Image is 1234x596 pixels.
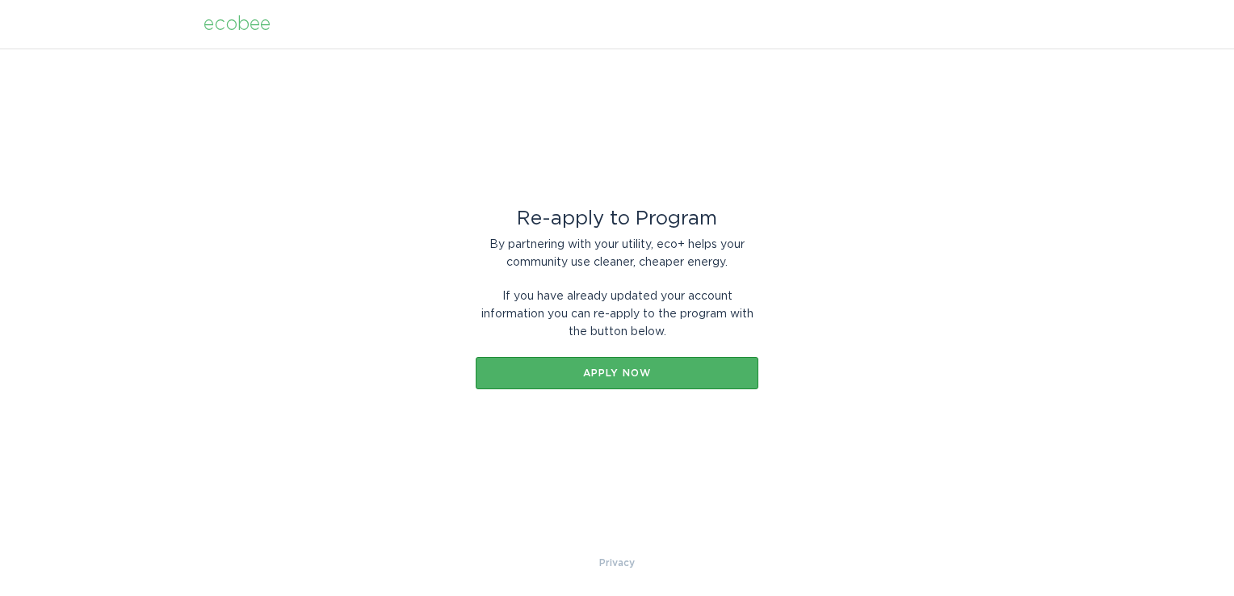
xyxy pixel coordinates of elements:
[484,368,750,378] div: Apply now
[599,554,635,572] a: Privacy Policy & Terms of Use
[476,210,758,228] div: Re-apply to Program
[476,288,758,341] div: If you have already updated your account information you can re-apply to the program with the but...
[476,357,758,389] button: Apply now
[476,236,758,271] div: By partnering with your utility, eco+ helps your community use cleaner, cheaper energy.
[204,15,271,33] div: ecobee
